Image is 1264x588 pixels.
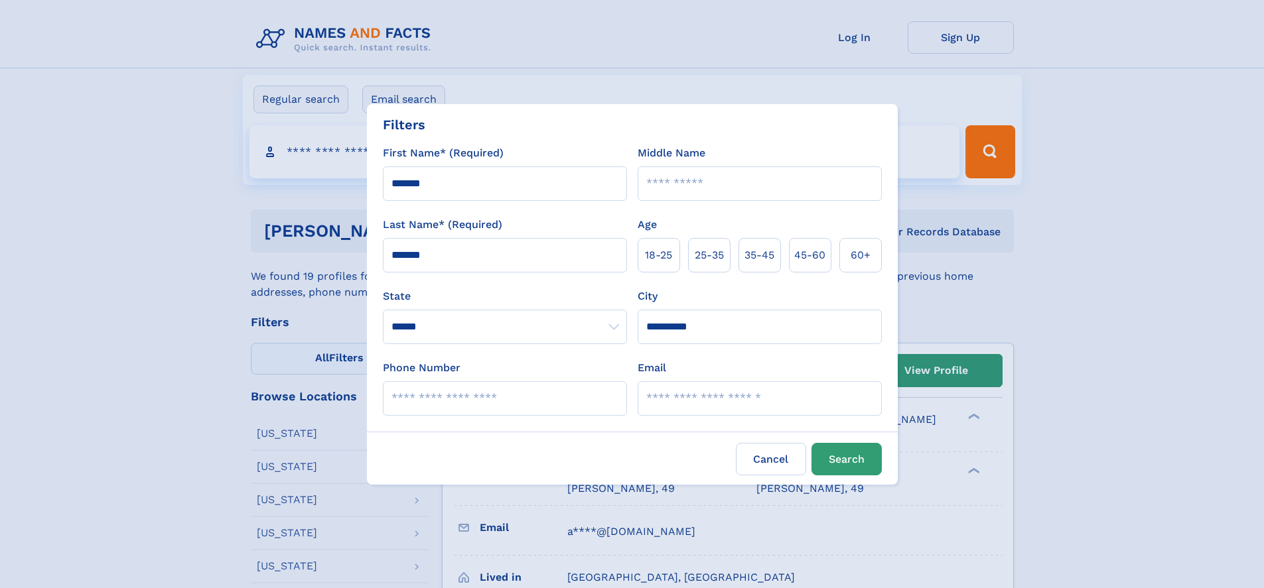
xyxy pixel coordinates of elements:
[383,360,460,376] label: Phone Number
[645,247,672,263] span: 18‑25
[851,247,871,263] span: 60+
[744,247,774,263] span: 35‑45
[383,217,502,233] label: Last Name* (Required)
[695,247,724,263] span: 25‑35
[383,115,425,135] div: Filters
[736,443,806,475] label: Cancel
[638,145,705,161] label: Middle Name
[638,217,657,233] label: Age
[811,443,882,475] button: Search
[638,360,666,376] label: Email
[638,288,658,304] label: City
[383,145,504,161] label: First Name* (Required)
[794,247,825,263] span: 45‑60
[383,288,627,304] label: State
